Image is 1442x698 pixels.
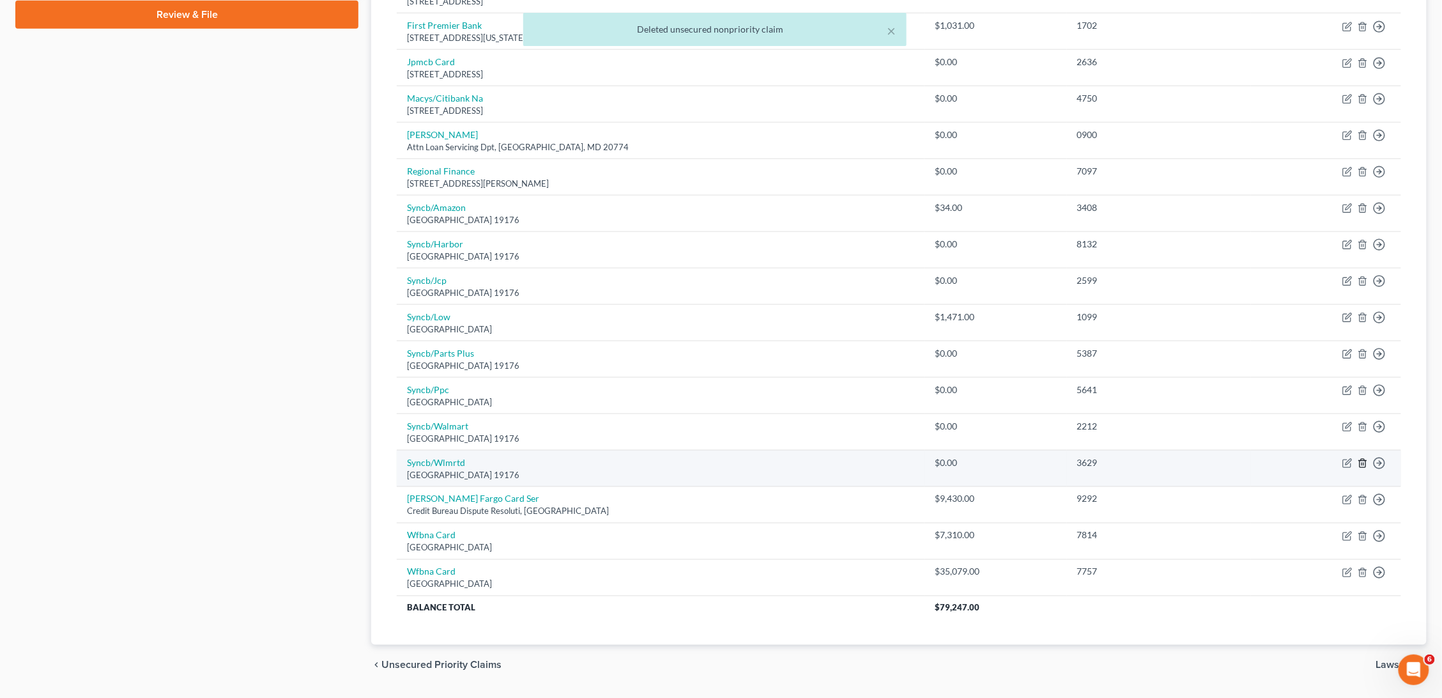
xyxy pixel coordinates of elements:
[935,56,1056,68] div: $0.00
[407,578,914,591] div: [GEOGRAPHIC_DATA]
[371,660,502,671] button: chevron_left Unsecured Priority Claims
[407,129,478,140] a: [PERSON_NAME]
[407,275,447,286] a: Syncb/Jcp
[935,384,1056,396] div: $0.00
[1077,56,1241,68] div: 2636
[1077,274,1241,287] div: 2599
[1077,201,1241,214] div: 3408
[935,347,1056,360] div: $0.00
[407,323,914,336] div: [GEOGRAPHIC_DATA]
[1077,347,1241,360] div: 5387
[935,274,1056,287] div: $0.00
[407,287,914,299] div: [GEOGRAPHIC_DATA] 19176
[935,529,1056,542] div: $7,310.00
[1077,420,1241,433] div: 2212
[407,457,465,468] a: Syncb/Wlmrtd
[407,166,475,176] a: Regional Finance
[1077,384,1241,396] div: 5641
[1399,655,1429,685] iframe: Intercom live chat
[407,506,914,518] div: Credit Bureau Dispute Resoluti, [GEOGRAPHIC_DATA]
[1077,456,1241,469] div: 3629
[1077,529,1241,542] div: 7814
[1077,238,1241,251] div: 8132
[407,530,456,541] a: Wfbna Card
[1077,128,1241,141] div: 0900
[15,1,358,29] a: Review & File
[407,105,914,117] div: [STREET_ADDRESS]
[407,421,468,431] a: Syncb/Walmart
[407,251,914,263] div: [GEOGRAPHIC_DATA] 19176
[407,493,539,504] a: [PERSON_NAME] Fargo Card Ser
[1425,655,1435,665] span: 6
[935,420,1056,433] div: $0.00
[935,238,1056,251] div: $0.00
[407,68,914,81] div: [STREET_ADDRESS]
[935,456,1056,469] div: $0.00
[935,128,1056,141] div: $0.00
[1077,311,1241,323] div: 1099
[407,311,450,322] a: Syncb/Low
[1077,566,1241,578] div: 7757
[935,493,1056,506] div: $9,430.00
[1077,92,1241,105] div: 4750
[1077,493,1241,506] div: 9292
[407,360,914,372] div: [GEOGRAPHIC_DATA] 19176
[1077,165,1241,178] div: 7097
[407,238,463,249] a: Syncb/Harbor
[935,201,1056,214] div: $34.00
[407,202,466,213] a: Syncb/Amazon
[935,603,979,613] span: $79,247.00
[1376,660,1416,671] span: Lawsuits
[935,165,1056,178] div: $0.00
[407,56,455,67] a: Jpmcb Card
[935,92,1056,105] div: $0.00
[407,141,914,153] div: Attn Loan Servicing Dpt, [GEOGRAPHIC_DATA], MD 20774
[935,311,1056,323] div: $1,471.00
[1376,660,1427,671] button: Lawsuits chevron_right
[407,384,449,395] a: Syncb/Ppc
[397,596,924,619] th: Balance Total
[935,566,1056,578] div: $35,079.00
[407,214,914,226] div: [GEOGRAPHIC_DATA] 19176
[381,660,502,671] span: Unsecured Priority Claims
[533,23,896,36] div: Deleted unsecured nonpriority claim
[407,542,914,554] div: [GEOGRAPHIC_DATA]
[371,660,381,671] i: chevron_left
[407,93,483,104] a: Macys/Citibank Na
[407,469,914,481] div: [GEOGRAPHIC_DATA] 19176
[407,433,914,445] div: [GEOGRAPHIC_DATA] 19176
[887,23,896,38] button: ×
[407,566,456,577] a: Wfbna Card
[407,178,914,190] div: [STREET_ADDRESS][PERSON_NAME]
[407,348,474,359] a: Syncb/Parts Plus
[407,396,914,408] div: [GEOGRAPHIC_DATA]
